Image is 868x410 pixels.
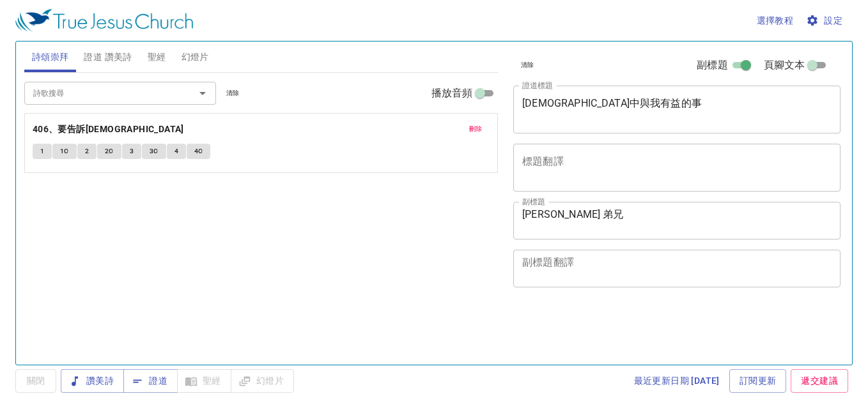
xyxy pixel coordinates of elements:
a: 遞交建議 [791,369,848,393]
span: 清除 [521,59,534,71]
button: Open [194,84,212,102]
button: 3C [142,144,166,159]
span: 4 [174,146,178,157]
a: 訂閱更新 [729,369,787,393]
button: 1C [52,144,77,159]
span: 最近更新日期 [DATE] [634,373,720,389]
span: 刪除 [469,123,483,135]
span: 詩頌崇拜 [32,49,69,65]
span: 清除 [226,87,240,99]
span: 選擇教程 [757,13,794,29]
span: 遞交建議 [801,373,838,389]
span: 4C [194,146,203,157]
span: 2 [85,146,89,157]
span: 1C [60,146,69,157]
button: 2 [77,144,97,159]
b: 406、要告訴[DEMOGRAPHIC_DATA] [33,121,184,137]
span: 訂閱更新 [740,373,777,389]
span: 3C [150,146,159,157]
img: True Jesus Church [15,9,193,32]
span: 1 [40,146,44,157]
button: 刪除 [461,121,490,137]
span: 播放音頻 [431,86,473,101]
span: 聖經 [148,49,166,65]
button: 1 [33,144,52,159]
span: 證道 讚美詩 [84,49,132,65]
button: 406、要告訴[DEMOGRAPHIC_DATA] [33,121,186,137]
span: 2C [105,146,114,157]
span: 3 [130,146,134,157]
button: 4C [187,144,211,159]
button: 讚美詩 [61,369,124,393]
span: 副標題 [697,57,727,73]
textarea: [DEMOGRAPHIC_DATA]中與我有益的事 [522,97,832,121]
button: 選擇教程 [752,9,799,33]
button: 證道 [123,369,178,393]
span: 設定 [809,13,842,29]
a: 最近更新日期 [DATE] [629,369,725,393]
button: 4 [167,144,186,159]
button: 3 [122,144,141,159]
button: 清除 [513,57,542,73]
span: 頁腳文本 [764,57,805,73]
span: 證道 [134,373,167,389]
button: 2C [97,144,121,159]
span: 讚美詩 [71,373,114,389]
button: 清除 [219,86,247,101]
span: 幻燈片 [182,49,209,65]
button: 設定 [803,9,848,33]
textarea: [PERSON_NAME] 弟兄 [522,208,832,232]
